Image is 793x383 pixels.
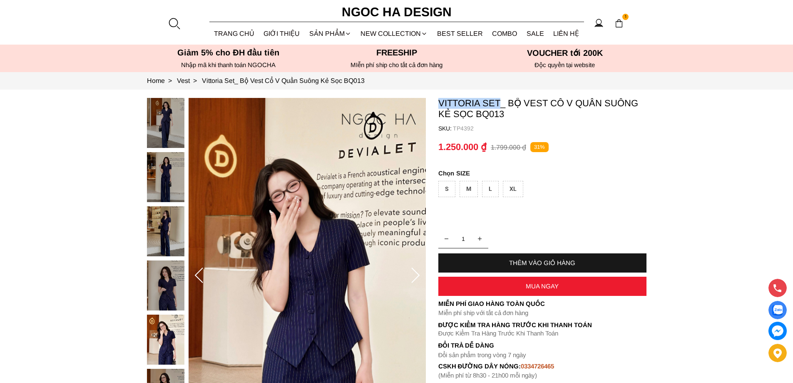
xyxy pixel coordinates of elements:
[503,181,523,197] div: XL
[438,309,528,316] font: Miễn phí ship với tất cả đơn hàng
[772,305,783,315] img: Display image
[438,351,527,358] font: Đổi sản phẩm trong vòng 7 ngày
[438,363,521,370] font: cskh đường dây nóng:
[438,300,545,307] font: Miễn phí giao hàng toàn quốc
[209,23,259,45] a: TRANG CHỦ
[483,48,646,58] h5: VOUCHER tới 200K
[147,77,177,84] a: Link to Home
[460,181,478,197] div: M
[549,23,584,45] a: LIÊN HỆ
[147,98,184,148] img: Vittoria Set_ Bộ Vest Cổ V Quần Suông Kẻ Sọc BQ013_mini_0
[438,283,646,290] div: MUA NGAY
[438,330,646,337] p: Được Kiểm Tra Hàng Trước Khi Thanh Toán
[438,342,646,349] h6: Đổi trả dễ dàng
[259,23,305,45] a: GIỚI THIỆU
[376,48,417,57] font: Freeship
[438,259,646,266] div: THÊM VÀO GIỎ HÀNG
[438,230,488,247] input: Quantity input
[521,363,554,370] font: 0334726465
[438,321,646,329] p: Được Kiểm Tra Hàng Trước Khi Thanh Toán
[433,23,488,45] a: BEST SELLER
[147,260,184,310] img: Vittoria Set_ Bộ Vest Cổ V Quần Suông Kẻ Sọc BQ013_mini_3
[202,77,365,84] a: Link to Vittoria Set_ Bộ Vest Cổ V Quần Suông Kẻ Sọc BQ013
[487,23,522,45] a: Combo
[768,301,787,319] a: Display image
[177,48,279,57] font: Giảm 5% cho ĐH đầu tiên
[190,77,200,84] span: >
[438,181,455,197] div: S
[147,315,184,365] img: Vittoria Set_ Bộ Vest Cổ V Quần Suông Kẻ Sọc BQ013_mini_4
[438,98,646,120] p: Vittoria Set_ Bộ Vest Cổ V Quần Suông Kẻ Sọc BQ013
[334,2,459,22] a: Ngoc Ha Design
[356,23,433,45] a: NEW COLLECTION
[305,23,356,45] div: SẢN PHẨM
[482,181,499,197] div: L
[315,61,478,69] h6: MIễn phí ship cho tất cả đơn hàng
[438,170,646,177] p: SIZE
[438,142,487,153] p: 1.250.000 ₫
[453,125,646,132] p: TP4392
[165,77,175,84] span: >
[177,77,202,84] a: Link to Vest
[483,61,646,69] h6: Độc quyền tại website
[147,152,184,202] img: Vittoria Set_ Bộ Vest Cổ V Quần Suông Kẻ Sọc BQ013_mini_1
[622,14,629,20] span: 1
[438,125,453,132] h6: SKU:
[181,61,276,68] font: Nhập mã khi thanh toán NGOCHA
[438,372,537,379] font: (Miễn phí từ 8h30 - 21h00 mỗi ngày)
[147,206,184,256] img: Vittoria Set_ Bộ Vest Cổ V Quần Suông Kẻ Sọc BQ013_mini_2
[522,23,549,45] a: SALE
[768,322,787,340] a: messenger
[491,143,526,151] p: 1.799.000 ₫
[614,19,624,28] img: img-CART-ICON-ksit0nf1
[530,142,549,153] p: 31%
